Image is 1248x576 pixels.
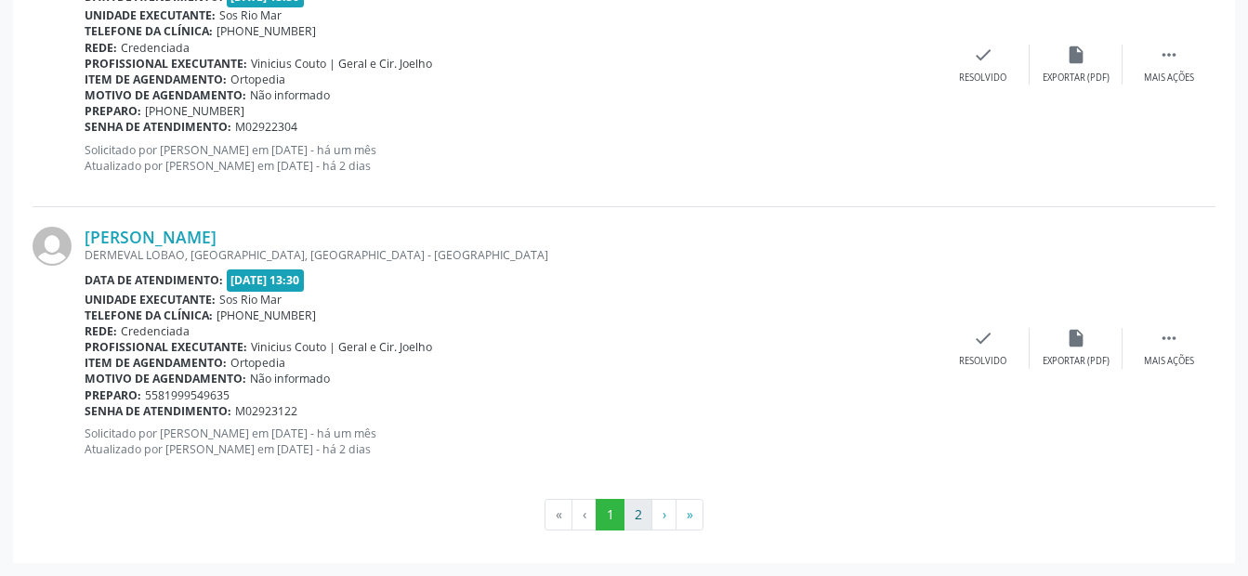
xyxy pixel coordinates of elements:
div: Mais ações [1144,72,1194,85]
span: Não informado [250,371,330,386]
b: Unidade executante: [85,292,216,308]
b: Profissional executante: [85,339,247,355]
span: Não informado [250,87,330,103]
i:  [1159,328,1179,348]
p: Solicitado por [PERSON_NAME] em [DATE] - há um mês Atualizado por [PERSON_NAME] em [DATE] - há 2 ... [85,425,937,457]
p: Solicitado por [PERSON_NAME] em [DATE] - há um mês Atualizado por [PERSON_NAME] em [DATE] - há 2 ... [85,142,937,174]
span: Vinicius Couto | Geral e Cir. Joelho [251,56,432,72]
span: [DATE] 13:30 [227,269,305,291]
b: Rede: [85,40,117,56]
span: Ortopedia [230,72,285,87]
div: Exportar (PDF) [1043,355,1110,368]
span: 5581999549635 [145,387,230,403]
a: [PERSON_NAME] [85,227,217,247]
div: Exportar (PDF) [1043,72,1110,85]
button: Go to page 2 [624,499,652,530]
b: Item de agendamento: [85,355,227,371]
span: Vinicius Couto | Geral e Cir. Joelho [251,339,432,355]
i: insert_drive_file [1066,328,1086,348]
b: Telefone da clínica: [85,308,213,323]
b: Motivo de agendamento: [85,371,246,386]
span: M02923122 [235,403,297,419]
div: Resolvido [959,72,1006,85]
span: Sos Rio Mar [219,292,282,308]
i: check [973,45,993,65]
b: Senha de atendimento: [85,403,231,419]
i: check [973,328,993,348]
span: Credenciada [121,323,190,339]
div: DERMEVAL LOBAO, [GEOGRAPHIC_DATA], [GEOGRAPHIC_DATA] - [GEOGRAPHIC_DATA] [85,247,937,263]
span: [PHONE_NUMBER] [145,103,244,119]
b: Rede: [85,323,117,339]
b: Senha de atendimento: [85,119,231,135]
b: Profissional executante: [85,56,247,72]
span: Ortopedia [230,355,285,371]
b: Data de atendimento: [85,272,223,288]
b: Unidade executante: [85,7,216,23]
span: Sos Rio Mar [219,7,282,23]
i: insert_drive_file [1066,45,1086,65]
span: [PHONE_NUMBER] [217,308,316,323]
span: Credenciada [121,40,190,56]
b: Telefone da clínica: [85,23,213,39]
button: Go to page 1 [596,499,624,530]
b: Item de agendamento: [85,72,227,87]
span: M02922304 [235,119,297,135]
span: [PHONE_NUMBER] [217,23,316,39]
button: Go to next page [651,499,677,530]
ul: Pagination [33,499,1215,530]
b: Preparo: [85,103,141,119]
b: Motivo de agendamento: [85,87,246,103]
b: Preparo: [85,387,141,403]
i:  [1159,45,1179,65]
button: Go to last page [676,499,703,530]
img: img [33,227,72,266]
div: Resolvido [959,355,1006,368]
div: Mais ações [1144,355,1194,368]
